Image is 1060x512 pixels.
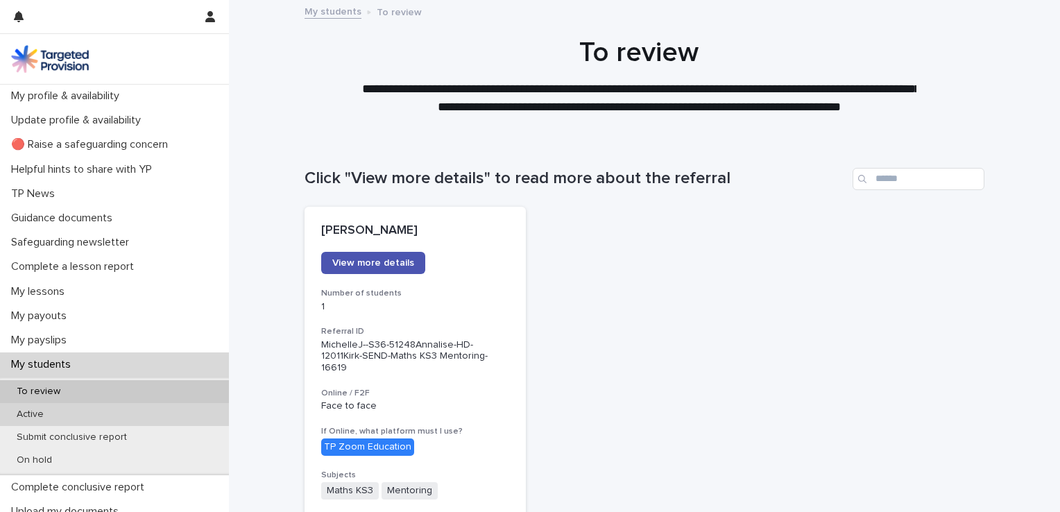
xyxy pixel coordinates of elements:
img: M5nRWzHhSzIhMunXDL62 [11,45,89,73]
p: My profile & availability [6,89,130,103]
span: Maths KS3 [321,482,379,500]
p: To review [6,386,71,398]
a: My students [305,3,361,19]
p: Safeguarding newsletter [6,236,140,249]
p: 1 [321,301,509,313]
input: Search [853,168,984,190]
p: Complete conclusive report [6,481,155,494]
p: Guidance documents [6,212,123,225]
p: Active [6,409,55,420]
p: MichelleJ--S36-51248Annalise-HD-12011Kirk-SEND-Maths KS3 Mentoring-16619 [321,339,509,374]
p: My lessons [6,285,76,298]
p: My payslips [6,334,78,347]
a: View more details [321,252,425,274]
p: [PERSON_NAME] [321,223,509,239]
h1: Click "View more details" to read more about the referral [305,169,847,189]
h3: Subjects [321,470,509,481]
span: Mentoring [382,482,438,500]
p: Face to face [321,400,509,412]
p: My payouts [6,309,78,323]
p: On hold [6,454,63,466]
h3: Online / F2F [321,388,509,399]
p: Helpful hints to share with YP [6,163,163,176]
h3: Number of students [321,288,509,299]
p: 🔴 Raise a safeguarding concern [6,138,179,151]
h3: If Online, what platform must I use? [321,426,509,437]
h1: To review [299,36,979,69]
p: TP News [6,187,66,200]
div: TP Zoom Education [321,438,414,456]
p: Update profile & availability [6,114,152,127]
p: My students [6,358,82,371]
span: View more details [332,258,414,268]
p: Submit conclusive report [6,432,138,443]
p: To review [377,3,422,19]
p: Complete a lesson report [6,260,145,273]
h3: Referral ID [321,326,509,337]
